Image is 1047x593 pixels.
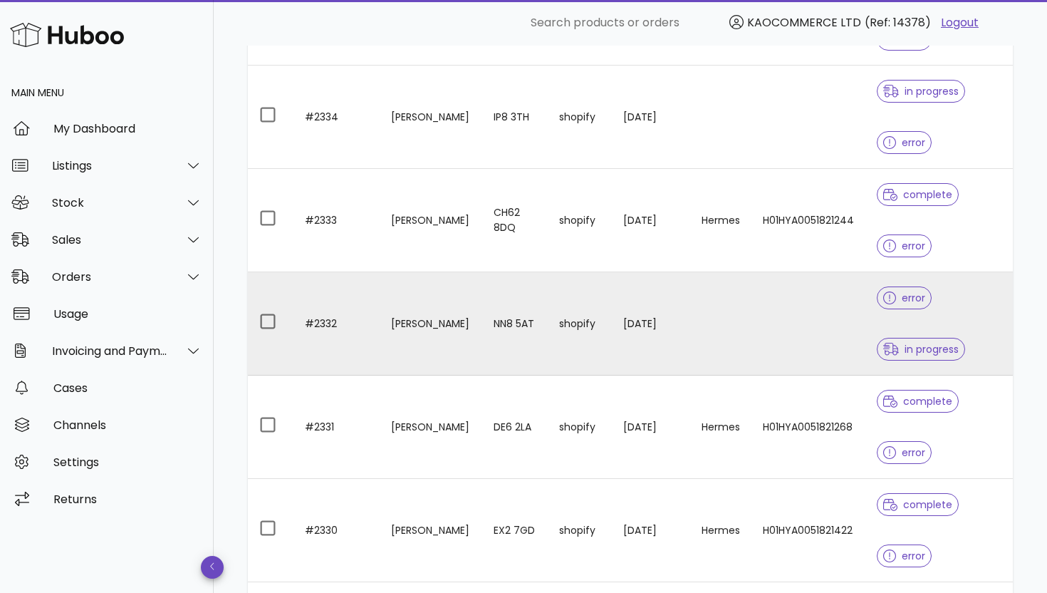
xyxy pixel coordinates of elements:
[52,344,168,358] div: Invoicing and Payments
[380,169,482,272] td: [PERSON_NAME]
[482,272,548,376] td: NN8 5AT
[52,233,168,247] div: Sales
[883,344,959,354] span: in progress
[612,169,690,272] td: [DATE]
[865,14,931,31] span: (Ref: 14378)
[293,272,380,376] td: #2332
[548,479,612,582] td: shopify
[612,479,690,582] td: [DATE]
[548,376,612,479] td: shopify
[751,376,865,479] td: H01HYA0051821268
[52,270,168,284] div: Orders
[751,479,865,582] td: H01HYA0051821422
[482,376,548,479] td: DE6 2LA
[612,376,690,479] td: [DATE]
[883,551,925,561] span: error
[941,14,979,31] a: Logout
[883,396,952,406] span: complete
[380,66,482,169] td: [PERSON_NAME]
[883,500,952,510] span: complete
[883,86,959,96] span: in progress
[293,376,380,479] td: #2331
[883,138,925,148] span: error
[482,169,548,272] td: CH62 8DQ
[293,169,380,272] td: #2333
[53,493,202,506] div: Returns
[293,479,380,582] td: #2330
[690,376,751,479] td: Hermes
[690,479,751,582] td: Hermes
[53,455,202,469] div: Settings
[52,196,168,210] div: Stock
[380,479,482,582] td: [PERSON_NAME]
[751,169,865,272] td: H01HYA0051821244
[747,14,861,31] span: KAOCOMMERCE LTD
[612,272,690,376] td: [DATE]
[883,190,952,200] span: complete
[883,448,925,458] span: error
[612,66,690,169] td: [DATE]
[548,272,612,376] td: shopify
[883,293,925,303] span: error
[548,169,612,272] td: shopify
[380,376,482,479] td: [PERSON_NAME]
[10,19,124,50] img: Huboo Logo
[883,241,925,251] span: error
[53,418,202,432] div: Channels
[690,169,751,272] td: Hermes
[548,66,612,169] td: shopify
[482,479,548,582] td: EX2 7GD
[380,272,482,376] td: [PERSON_NAME]
[482,66,548,169] td: IP8 3TH
[53,307,202,321] div: Usage
[53,122,202,135] div: My Dashboard
[53,381,202,395] div: Cases
[52,159,168,172] div: Listings
[293,66,380,169] td: #2334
